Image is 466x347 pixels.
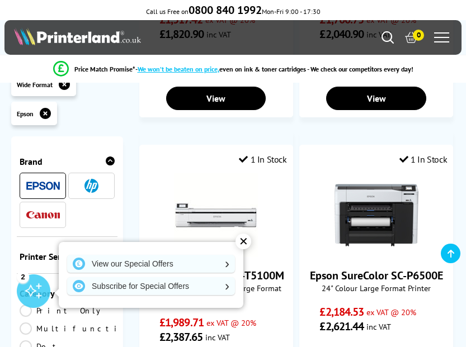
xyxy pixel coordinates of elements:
span: Epson [17,110,34,118]
span: We won’t be beaten on price, [138,65,219,73]
span: inc VAT [205,332,230,343]
div: - even on ink & toner cartridges - We check our competitors every day! [135,65,413,73]
a: View [326,87,426,110]
a: HP [74,179,108,193]
span: ex VAT @ 20% [366,307,416,317]
img: Canon [26,211,60,218]
div: 1 In Stock [239,154,287,165]
a: Epson SureColor SC-P6500E [310,268,443,283]
span: inc VAT [366,321,391,332]
span: 24" Colour Large Format Printer [305,283,447,293]
a: View [166,87,266,110]
span: £2,387.65 [159,330,203,344]
b: 0800 840 1992 [189,3,262,17]
a: Canon [26,208,60,222]
a: Search [382,31,394,44]
span: Price Match Promise* [74,65,135,73]
a: Epson [26,179,60,193]
a: Multifunction [20,322,142,335]
span: £2,184.53 [319,305,364,319]
a: View our Special Offers [67,255,235,273]
img: Printerland Logo [14,27,141,45]
img: Epson SureColor SC-T5100M [174,173,258,257]
a: Print Only [20,305,115,317]
div: 1 In Stock [399,154,448,165]
img: Epson SureColor SC-P6500E [335,173,418,257]
span: ex VAT @ 20% [206,317,256,328]
span: 0 [413,30,424,41]
div: ✕ [236,234,251,249]
div: 2 [17,270,29,283]
a: 0 [405,31,417,44]
a: 0800 840 1992 [189,7,262,16]
div: Brand [20,156,115,167]
li: modal_Promise [6,59,460,79]
span: £2,621.44 [319,319,364,334]
div: Printer Series [20,251,115,262]
a: Subscribe for Special Offers [67,277,235,295]
span: Wide Format [17,80,53,89]
a: Printerland Logo [14,27,233,47]
a: Epson SureColor SC-P6500E [335,248,418,259]
span: £1,989.71 [159,315,204,330]
img: HP [84,179,98,193]
img: Epson [26,182,60,190]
